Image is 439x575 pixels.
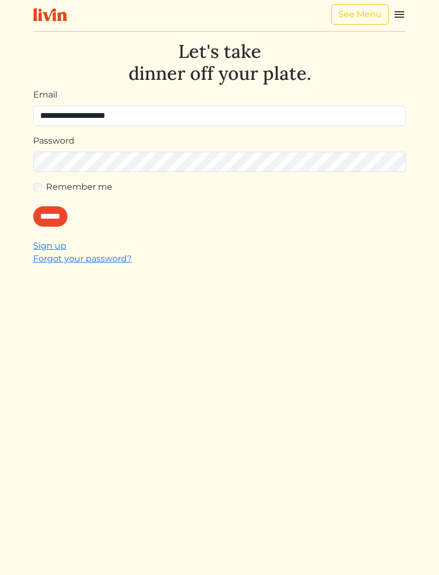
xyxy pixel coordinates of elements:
label: Password [33,135,74,147]
img: livin-logo-a0d97d1a881af30f6274990eb6222085a2533c92bbd1e4f22c21b4f0d0e3210c.svg [33,8,67,21]
a: Forgot your password? [33,253,132,264]
label: Email [33,88,57,101]
h1: Let's take dinner off your plate. [33,40,406,84]
a: Sign up [33,241,66,251]
label: Remember me [46,181,112,193]
img: menu_hamburger-cb6d353cf0ecd9f46ceae1c99ecbeb4a00e71ca567a856bd81f57e9d8c17bb26.svg [393,8,406,21]
a: See Menu [331,4,389,25]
